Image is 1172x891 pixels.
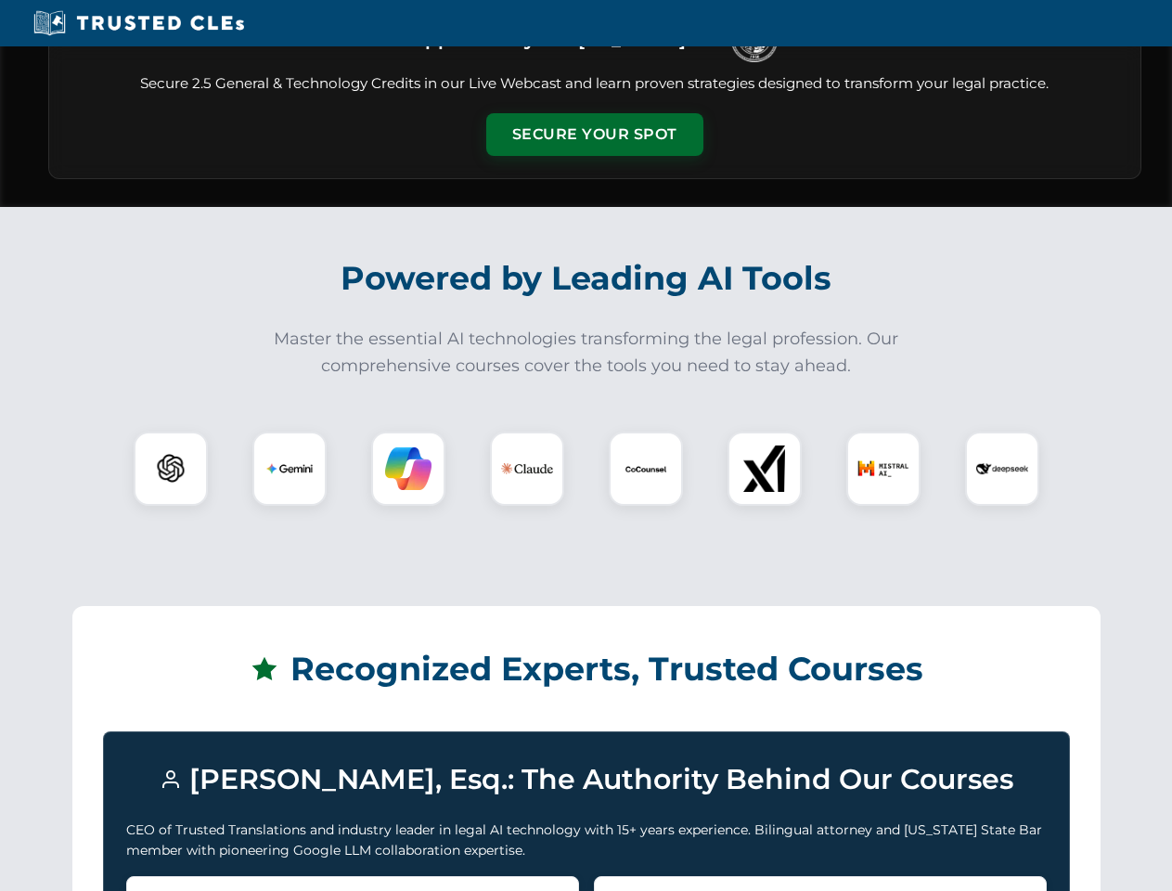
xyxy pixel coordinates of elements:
[126,820,1047,861] p: CEO of Trusted Translations and industry leader in legal AI technology with 15+ years experience....
[976,443,1028,495] img: DeepSeek Logo
[371,432,445,506] div: Copilot
[486,113,703,156] button: Secure Your Spot
[490,432,564,506] div: Claude
[103,637,1070,702] h2: Recognized Experts, Trusted Courses
[144,442,198,496] img: ChatGPT Logo
[72,246,1101,311] h2: Powered by Leading AI Tools
[728,432,802,506] div: xAI
[71,73,1118,95] p: Secure 2.5 General & Technology Credits in our Live Webcast and learn proven strategies designed ...
[134,432,208,506] div: ChatGPT
[609,432,683,506] div: CoCounsel
[501,443,553,495] img: Claude Logo
[28,9,250,37] img: Trusted CLEs
[623,445,669,492] img: CoCounsel Logo
[385,445,431,492] img: Copilot Logo
[266,445,313,492] img: Gemini Logo
[126,755,1047,805] h3: [PERSON_NAME], Esq.: The Authority Behind Our Courses
[965,432,1039,506] div: DeepSeek
[846,432,921,506] div: Mistral AI
[741,445,788,492] img: xAI Logo
[262,326,911,380] p: Master the essential AI technologies transforming the legal profession. Our comprehensive courses...
[252,432,327,506] div: Gemini
[857,443,909,495] img: Mistral AI Logo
